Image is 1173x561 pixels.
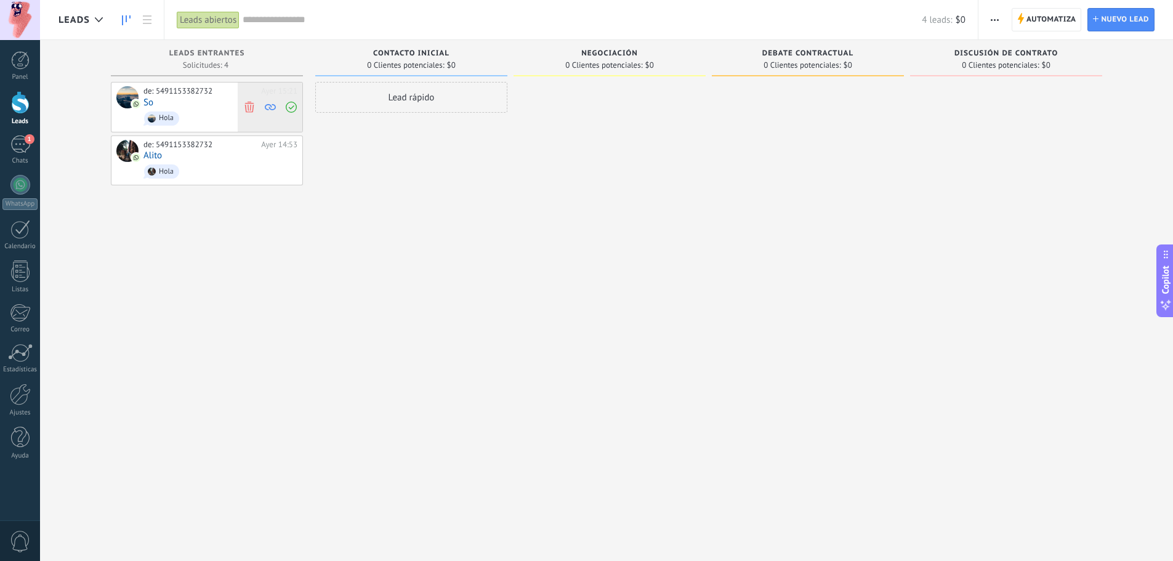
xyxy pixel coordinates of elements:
[315,82,507,113] div: Lead rápido
[2,409,38,417] div: Ajustes
[143,150,162,161] a: Alito
[2,198,38,210] div: WhatsApp
[1159,265,1172,294] span: Copilot
[143,140,257,150] div: de: 5491153382732
[143,86,257,96] div: de: 5491153382732
[2,73,38,81] div: Panel
[143,97,153,108] a: So
[916,49,1096,60] div: Discusión de contrato
[116,8,137,32] a: Leads
[2,157,38,165] div: Chats
[986,8,1004,31] button: Más
[764,62,840,69] span: 0 Clientes potenciales:
[1012,8,1082,31] a: Automatiza
[321,49,501,60] div: Contacto inicial
[137,8,158,32] a: Lista
[1087,8,1155,31] a: Nuevo lead
[844,62,852,69] span: $0
[718,49,898,60] div: Debate contractual
[581,49,638,58] span: Negociación
[447,62,456,69] span: $0
[962,62,1039,69] span: 0 Clientes potenciales:
[2,118,38,126] div: Leads
[2,452,38,460] div: Ayuda
[261,140,297,150] div: Ayer 14:53
[1101,9,1149,31] span: Nuevo lead
[132,100,140,108] img: com.amocrm.amocrmwa.svg
[177,11,240,29] div: Leads abiertos
[2,366,38,374] div: Estadísticas
[922,14,952,26] span: 4 leads:
[762,49,853,58] span: Debate contractual
[1026,9,1076,31] span: Automatiza
[373,49,449,58] span: Contacto inicial
[520,49,699,60] div: Negociación
[116,86,139,108] div: So
[169,49,245,58] span: Leads Entrantes
[1042,62,1050,69] span: $0
[367,62,444,69] span: 0 Clientes potenciales:
[25,134,34,144] span: 1
[2,326,38,334] div: Correo
[2,243,38,251] div: Calendario
[183,62,228,69] span: Solicitudes: 4
[117,49,297,60] div: Leads Entrantes
[132,153,140,162] img: com.amocrm.amocrmwa.svg
[159,114,174,123] div: Hola
[2,286,38,294] div: Listas
[954,49,1058,58] span: Discusión de contrato
[565,62,642,69] span: 0 Clientes potenciales:
[159,167,174,176] div: Hola
[58,14,90,26] span: Leads
[645,62,654,69] span: $0
[116,140,139,162] div: Alito
[956,14,965,26] span: $0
